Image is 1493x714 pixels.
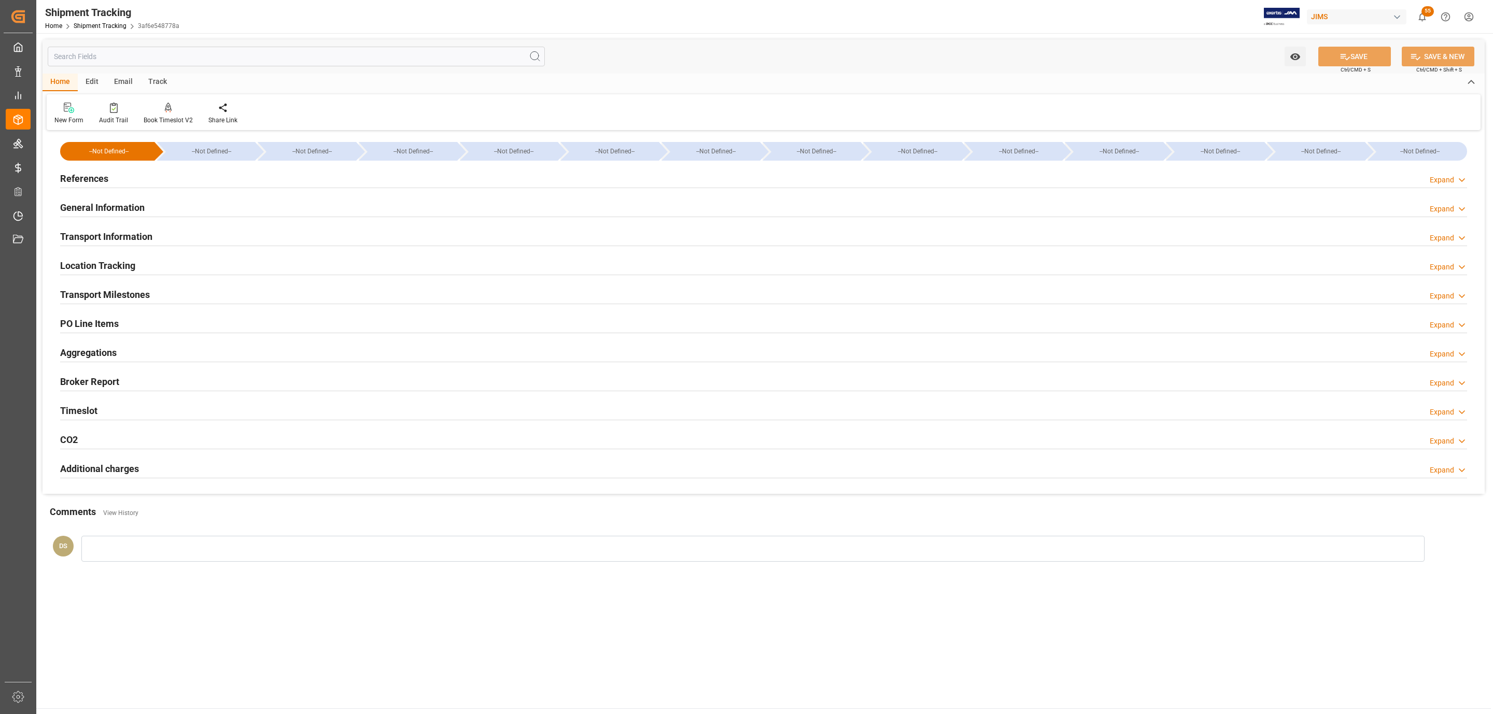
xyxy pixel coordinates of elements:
div: --Not Defined-- [258,142,356,161]
div: --Not Defined-- [964,142,1063,161]
div: Email [106,74,140,91]
div: New Form [54,116,83,125]
h2: Timeslot [60,404,97,418]
span: Ctrl/CMD + S [1341,66,1371,74]
div: --Not Defined-- [763,142,861,161]
img: Exertis%20JAM%20-%20Email%20Logo.jpg_1722504956.jpg [1264,8,1300,26]
div: Expand [1430,233,1454,244]
button: show 55 new notifications [1411,5,1434,28]
div: Audit Trail [99,116,128,125]
div: --Not Defined-- [157,142,256,161]
div: --Not Defined-- [167,142,256,161]
div: Expand [1430,204,1454,215]
div: Track [140,74,175,91]
h2: References [60,172,108,185]
div: Expand [1430,378,1454,389]
h2: Comments [50,505,96,519]
div: --Not Defined-- [1277,142,1365,161]
div: Book Timeslot V2 [144,116,193,125]
div: --Not Defined-- [975,142,1063,161]
div: --Not Defined-- [1368,142,1467,161]
div: Edit [78,74,106,91]
div: --Not Defined-- [560,142,659,161]
button: open menu [1285,47,1306,66]
div: Home [43,74,78,91]
a: Home [45,22,62,30]
div: --Not Defined-- [571,142,659,161]
span: DS [59,542,67,550]
div: JIMS [1307,9,1406,24]
div: --Not Defined-- [1065,142,1163,161]
span: Ctrl/CMD + Shift + S [1416,66,1462,74]
div: --Not Defined-- [1378,142,1462,161]
div: --Not Defined-- [1075,142,1163,161]
div: --Not Defined-- [460,142,558,161]
div: --Not Defined-- [773,142,861,161]
div: --Not Defined-- [359,142,457,161]
h2: General Information [60,201,145,215]
button: Help Center [1434,5,1457,28]
button: SAVE & NEW [1402,47,1474,66]
div: --Not Defined-- [268,142,356,161]
div: --Not Defined-- [71,142,147,161]
div: Shipment Tracking [45,5,179,20]
div: --Not Defined-- [369,142,457,161]
div: Expand [1430,320,1454,331]
div: Expand [1430,349,1454,360]
div: Expand [1430,291,1454,302]
span: 55 [1421,6,1434,17]
div: --Not Defined-- [661,142,760,161]
div: --Not Defined-- [874,142,962,161]
button: JIMS [1307,7,1411,26]
div: --Not Defined-- [672,142,760,161]
h2: Additional charges [60,462,139,476]
h2: PO Line Items [60,317,119,331]
h2: Transport Information [60,230,152,244]
div: --Not Defined-- [863,142,962,161]
div: --Not Defined-- [1166,142,1264,161]
input: Search Fields [48,47,545,66]
h2: Transport Milestones [60,288,150,302]
button: SAVE [1318,47,1391,66]
div: Expand [1430,436,1454,447]
div: Share Link [208,116,237,125]
div: --Not Defined-- [470,142,558,161]
div: Expand [1430,175,1454,185]
a: View History [103,509,138,517]
div: --Not Defined-- [1267,142,1365,161]
div: --Not Defined-- [60,142,154,161]
div: Expand [1430,465,1454,476]
div: Expand [1430,262,1454,273]
h2: CO2 [60,433,78,447]
div: --Not Defined-- [1176,142,1264,161]
div: Expand [1430,407,1454,418]
a: Shipment Tracking [74,22,126,30]
h2: Location Tracking [60,259,135,273]
h2: Aggregations [60,346,117,360]
h2: Broker Report [60,375,119,389]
